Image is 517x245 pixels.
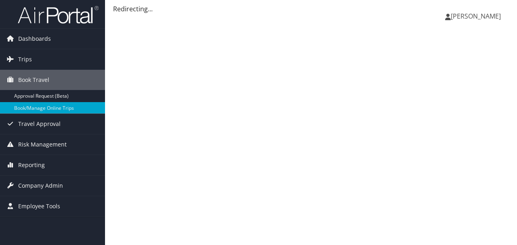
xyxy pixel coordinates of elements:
[18,114,61,134] span: Travel Approval
[445,4,509,28] a: [PERSON_NAME]
[18,70,49,90] span: Book Travel
[18,134,67,155] span: Risk Management
[18,49,32,69] span: Trips
[18,5,99,24] img: airportal-logo.png
[18,155,45,175] span: Reporting
[18,196,60,216] span: Employee Tools
[18,29,51,49] span: Dashboards
[451,12,501,21] span: [PERSON_NAME]
[18,176,63,196] span: Company Admin
[113,4,509,14] div: Redirecting...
